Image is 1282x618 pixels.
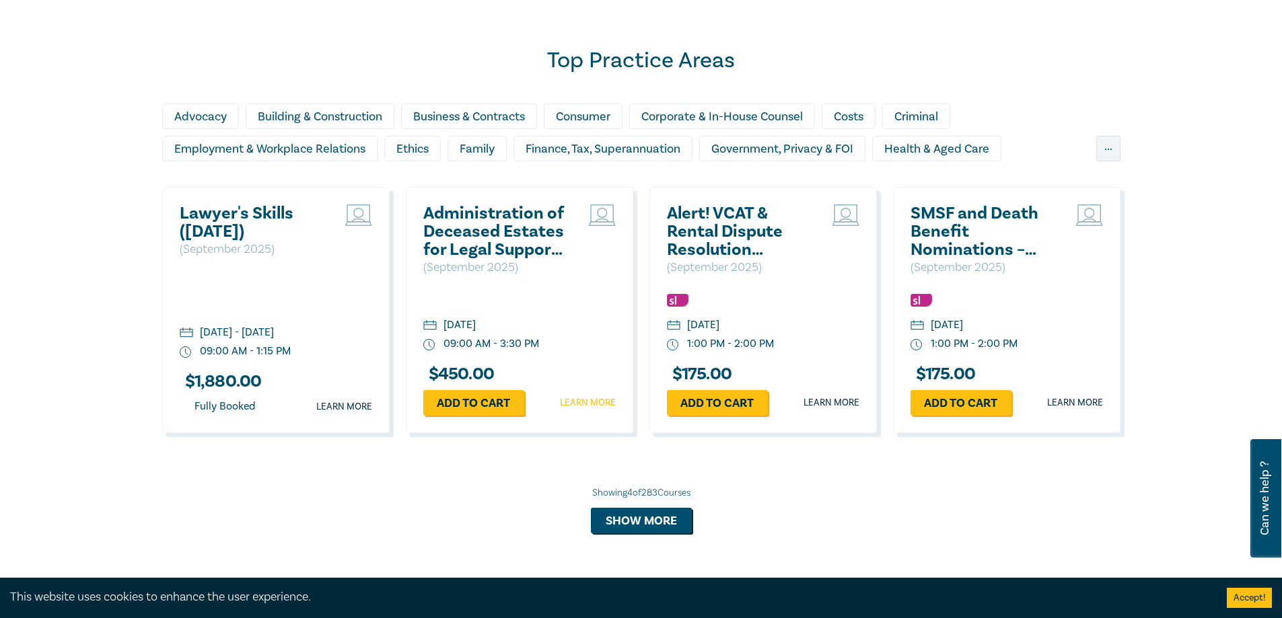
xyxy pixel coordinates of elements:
div: Migration [672,168,747,194]
a: Learn more [804,396,859,410]
img: watch [423,339,435,351]
div: Fully Booked [180,397,270,416]
div: ... [1096,136,1120,161]
img: Substantive Law [667,294,688,307]
div: Employment & Workplace Relations [162,136,378,161]
img: calendar [423,320,437,332]
img: Live Stream [345,204,372,226]
div: 1:00 PM - 2:00 PM [931,336,1018,352]
img: Live Stream [832,204,859,226]
h3: $ 1,880.00 [180,373,262,391]
p: ( September 2025 ) [423,259,568,276]
div: 1:00 PM - 2:00 PM [687,336,774,352]
img: watch [180,346,192,358]
a: Alert! VCAT & Rental Dispute Resolution Victoria Reforms 2025 [667,204,812,259]
h3: $ 450.00 [423,365,495,383]
span: Can we help ? [1258,447,1271,549]
div: Costs [822,104,876,129]
a: Add to cart [911,390,1011,416]
p: ( September 2025 ) [911,259,1055,276]
a: Add to cart [423,390,524,416]
div: 09:00 AM - 1:15 PM [200,344,291,359]
img: watch [911,339,923,351]
img: watch [667,339,679,351]
h3: $ 175.00 [667,365,732,383]
div: [DATE] [931,317,963,333]
p: ( September 2025 ) [180,241,324,258]
div: Showing 4 of 283 Courses [162,486,1120,500]
a: Learn more [560,396,616,410]
div: Insolvency & Restructuring [162,168,328,194]
div: [DATE] - [DATE] [200,325,274,340]
div: Advocacy [162,104,239,129]
div: Corporate & In-House Counsel [629,104,815,129]
div: Health & Aged Care [872,136,1001,161]
img: Substantive Law [911,294,932,307]
a: Administration of Deceased Estates for Legal Support Staff ([DATE]) [423,204,568,259]
img: calendar [667,320,680,332]
div: Government, Privacy & FOI [699,136,865,161]
a: Learn more [316,400,372,414]
div: Intellectual Property [335,168,470,194]
h2: Top Practice Areas [162,47,1120,74]
div: This website uses cookies to enhance the user experience. [10,588,1207,606]
img: Live Stream [589,204,616,226]
a: Lawyer's Skills ([DATE]) [180,204,324,241]
button: Show more [591,508,692,533]
div: Building & Construction [246,104,394,129]
div: 09:00 AM - 3:30 PM [443,336,539,352]
div: [DATE] [687,317,719,333]
div: Consumer [544,104,622,129]
div: Personal Injury & Medico-Legal [754,168,943,194]
div: Criminal [882,104,950,129]
div: Finance, Tax, Superannuation [513,136,692,161]
div: Family [448,136,507,161]
div: [DATE] [443,317,476,333]
a: Add to cart [667,390,768,416]
p: ( September 2025 ) [667,259,812,276]
a: SMSF and Death Benefit Nominations – Complexity, Validity & Capacity [911,204,1055,259]
h3: $ 175.00 [911,365,976,383]
a: Learn more [1047,396,1103,410]
img: calendar [911,320,924,332]
img: calendar [180,327,193,340]
img: Live Stream [1076,204,1103,226]
button: Accept cookies [1227,588,1272,608]
div: Litigation & Dispute Resolution [476,168,665,194]
div: Ethics [384,136,441,161]
div: Business & Contracts [401,104,537,129]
